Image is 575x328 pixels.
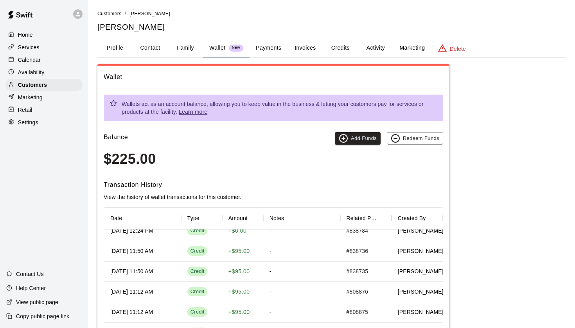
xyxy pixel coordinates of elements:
span: [PERSON_NAME] [398,267,444,275]
div: Type [187,207,199,229]
h3: $225.00 [104,151,443,167]
a: Retail [6,104,82,116]
span: [PERSON_NAME] [398,288,444,296]
div: Sep 26, 2025 11:50 AM [110,267,153,275]
div: Credit [190,288,205,296]
div: Sep 26, 2025 12:24 PM [110,227,153,235]
span: New [229,45,243,50]
button: Sort [199,213,210,224]
div: Date [110,207,122,229]
a: Customers [6,79,82,91]
p: Help Center [16,284,46,292]
li: / [125,9,126,18]
p: + $95.00 [228,308,250,316]
span: [PERSON_NAME] [398,308,444,316]
span: [PERSON_NAME] [398,247,444,255]
div: Amount [222,207,263,229]
button: Activity [358,39,393,57]
p: View the history of wallet transactions for this customer. [104,193,443,201]
p: Settings [18,118,38,126]
button: Redeem Funds [387,132,443,145]
div: Created By [398,207,426,229]
a: #808876 [347,288,368,296]
p: + $95.00 [228,247,250,255]
div: Type [181,207,222,229]
p: Delete [450,45,466,53]
p: Contact Us [16,270,44,278]
p: View public page [16,298,58,306]
button: Invoices [287,39,323,57]
div: - [270,308,271,316]
p: + $95.00 [228,288,250,296]
div: Related Payment ID [347,207,378,229]
a: Customers [97,10,122,16]
button: Marketing [393,39,431,57]
button: Contact [133,39,168,57]
button: Family [168,39,203,57]
div: Created By [392,207,443,229]
a: #808875 [347,308,368,316]
a: Services [6,41,82,53]
div: - [270,267,271,275]
p: Calendar [18,56,41,64]
h6: Balance [104,132,128,145]
div: Sep 26, 2025 11:50 AM [110,247,153,255]
p: Copy public page link [16,312,69,320]
div: Sep 10, 2025 11:12 AM [110,288,153,296]
button: Sort [378,213,389,224]
a: #838784 [347,227,368,235]
a: Calendar [6,54,82,66]
div: Related Payment ID [340,207,392,229]
button: Sort [426,213,437,224]
a: Learn more [179,109,207,115]
div: - [270,247,271,255]
div: Credit [190,227,205,235]
a: Marketing [6,91,82,103]
p: Availability [18,68,45,76]
button: Sort [122,213,133,224]
p: Marketing [18,93,43,101]
div: Credit [190,268,205,275]
button: Add Funds [335,132,381,145]
a: Settings [6,117,82,128]
button: Sort [248,213,259,224]
div: Availability [6,66,82,78]
div: Notes [263,207,340,229]
p: + $0.00 [228,227,247,235]
div: - [270,227,271,235]
span: [PERSON_NAME] [129,11,170,16]
p: Services [18,43,40,51]
button: Profile [97,39,133,57]
button: Sort [284,213,295,224]
span: Wallet [104,72,443,82]
div: Sep 10, 2025 11:12 AM [110,308,153,316]
span: Customers [97,11,122,16]
p: Wallet [209,44,226,52]
button: Credits [323,39,358,57]
p: + $95.00 [228,267,250,276]
p: Retail [18,106,32,114]
p: Customers [18,81,47,89]
div: Amount [228,207,248,229]
nav: breadcrumb [97,9,566,18]
div: basic tabs example [97,39,566,57]
div: - [270,288,271,296]
p: Home [18,31,33,39]
div: Wallets act as an account balance, allowing you to keep value in the business & letting your cust... [122,97,437,119]
h6: Transaction History [104,180,443,190]
a: Home [6,29,82,41]
button: Payments [250,39,287,57]
a: #838736 [347,247,368,255]
h5: [PERSON_NAME] [97,22,566,32]
div: Date [104,207,181,229]
a: #838735 [347,267,368,275]
div: Credit [190,308,205,316]
div: Credit [190,247,205,255]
